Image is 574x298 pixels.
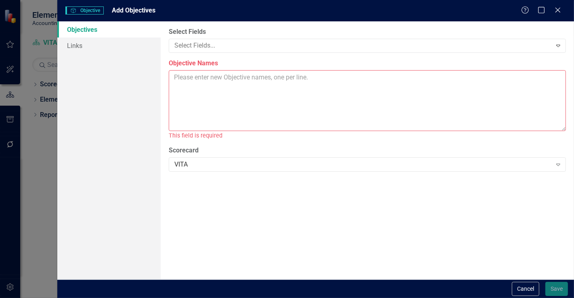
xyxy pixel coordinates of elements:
[112,6,155,14] span: Add Objectives
[169,131,566,140] div: This field is required
[169,146,566,155] label: Scorecard
[169,59,566,68] label: Objective Names
[57,21,161,38] a: Objectives
[174,160,551,169] div: VITA
[65,6,103,15] span: Objective
[57,38,161,54] a: Links
[512,282,539,296] button: Cancel
[169,27,566,37] label: Select Fields
[545,282,568,296] button: Save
